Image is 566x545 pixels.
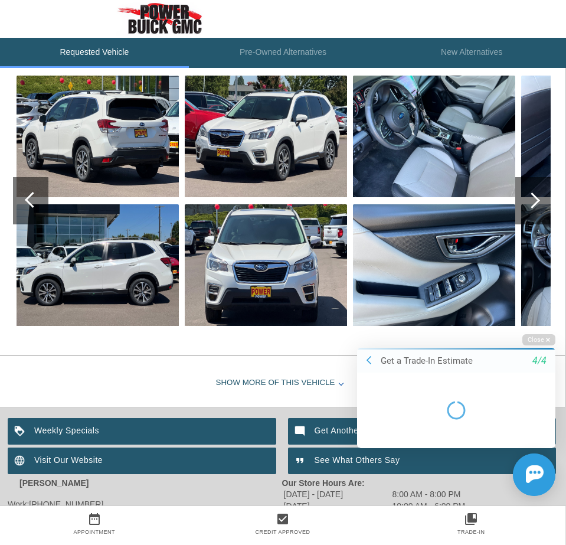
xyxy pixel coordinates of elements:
a: Get Another Price Quote [288,418,557,445]
a: collections_bookmark [377,512,565,526]
img: 57f7cafb4c138590b1388f7244ec27fc.jpg [185,76,347,197]
a: Appointment [73,529,115,535]
img: 9c42399942522f0cd8bce4b43767aae4.jpg [185,204,347,326]
a: check_box [188,512,377,526]
a: Visit Our Website [8,448,276,474]
a: See What Others Say [288,448,557,474]
td: [DATE] [283,501,391,511]
img: 7eb42f4a115257a57261c8f83e693e48.jpg [17,76,179,197]
div: Work: [8,500,282,509]
img: ic_mode_comment_white_24dp_2x.png [288,418,315,445]
strong: Our Store Hours Are: [282,478,365,488]
img: cb7ebcf6633a56822f8b9a54cb086ec8.jpg [353,204,515,326]
img: e82f9e99ce82631d0f786a7e2edabfc8.jpg [353,76,515,197]
img: ic_format_quote_white_24dp_2x.png [288,448,315,474]
img: ic_language_white_24dp_2x.png [8,448,34,474]
li: New Alternatives [377,38,566,68]
li: Pre-Owned Alternatives [189,38,378,68]
a: Credit Approved [256,529,310,535]
a: Trade-In [457,529,485,535]
a: Weekly Specials [8,418,276,445]
strong: [PERSON_NAME] [19,478,89,488]
iframe: Chat Assistance [332,324,566,507]
img: cf4c051744f1c2857d3869ab1a6287fa.jpg [17,204,179,326]
td: [DATE] - [DATE] [283,489,391,500]
img: ic_loyalty_white_24dp_2x.png [8,418,34,445]
span: [PHONE_NUMBER] [29,500,103,509]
